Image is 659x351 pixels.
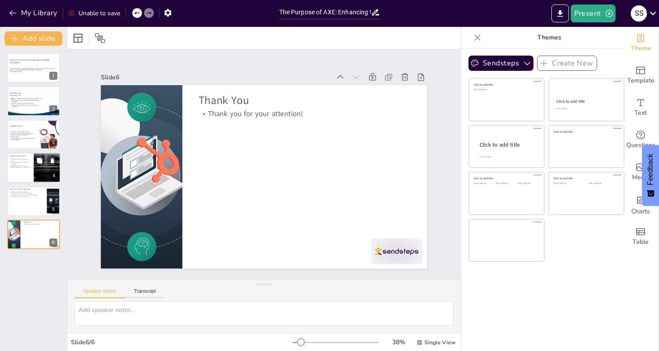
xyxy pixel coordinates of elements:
[49,139,57,147] div: 3
[642,145,659,206] button: Feedback - Show survey
[626,140,655,150] span: Questions
[10,59,50,64] strong: Purpose of AXE: Enhancing Web Accessibility Standards
[199,108,411,119] p: Thank you for your attention!
[9,158,31,161] p: Addresses common accessibility issues
[95,33,105,43] span: Position
[623,221,659,253] div: Add a table
[556,108,616,110] div: Click to add text
[7,152,61,183] div: 4
[23,221,57,224] p: Thank You
[34,156,45,166] button: Duplicate Slide
[9,133,35,134] p: Identifies potential accessibility issues
[551,4,569,22] button: Export to PowerPoint
[10,196,44,198] p: Enhances overall user experience
[571,4,616,22] button: Present
[630,43,651,53] span: Theme
[9,155,31,157] p: Problems AXE Solves
[634,108,647,118] span: Text
[474,182,494,185] div: Click to add text
[623,59,659,91] div: Add ready made slides
[7,220,60,249] div: 6
[7,6,61,20] button: My Library
[4,31,62,46] button: Add slide
[485,27,614,48] p: Themes
[10,68,58,71] p: This presentation explores AXE integration with Selenium TestNG framework, its purpose, and the a...
[589,182,617,185] div: Click to add text
[632,173,650,182] span: Media
[623,27,659,59] div: Change the overall theme
[23,223,57,225] p: Thank you for your attention!
[49,72,57,80] div: 1
[631,207,650,217] span: Charts
[10,103,44,104] p: Identifies and fixes accessibility issues
[623,124,659,156] div: Get real-time input from your audience
[9,162,31,165] p: Ensures compliance with WCAG standards
[631,5,647,22] div: S S
[49,105,57,113] div: 2
[496,182,516,185] div: Click to add text
[9,134,35,138] p: Provides recommendations for improvement
[468,56,533,71] button: Sendsteps
[425,339,455,346] span: Single View
[199,93,411,108] p: Thank You
[537,56,597,71] button: Create New
[7,86,60,116] div: 2
[474,177,538,180] div: Click to add title
[9,167,31,169] p: Reduces legal risks for organizations
[10,94,21,96] span: Presentation Title
[47,156,58,166] button: Delete Slide
[10,187,44,190] p: Benefits of AXE Integration
[68,9,120,17] div: Unable to save
[623,188,659,221] div: Add charts and graphs
[10,71,58,73] p: Generated with [URL]
[49,238,57,247] div: 6
[10,191,44,193] p: Continuous accessibility testing
[556,99,616,104] div: Click to add title
[633,237,649,247] span: Table
[50,172,58,180] div: 4
[9,131,35,133] p: Automates accessibility testing
[474,89,538,91] div: Click to add text
[480,156,536,158] div: Click to add body
[631,4,647,22] button: S S
[71,338,293,347] div: Slide 6 / 6
[7,53,60,82] div: 1
[646,154,655,185] span: Feedback
[10,99,44,102] p: AXE helps ensure compliance with accessibility standards
[388,338,409,347] div: 38 %
[71,31,85,45] div: Layout
[10,98,13,100] span: Subtitle
[9,138,35,141] p: Enhances user experience for individuals with disabilities
[554,182,582,185] div: Click to add text
[101,73,330,82] div: Slide 6
[49,205,57,213] div: 5
[518,182,538,185] div: Click to add text
[7,120,60,149] div: 3
[554,130,618,133] div: Click to add title
[7,186,60,216] div: 5
[623,91,659,124] div: Add text boxes
[9,92,21,94] span: What is AXE?
[74,288,125,298] button: Speaker Notes
[9,165,31,167] p: Enhances usability for all users
[10,104,44,107] p: Enhances user experience for individuals with disabilities
[623,156,659,188] div: Add images, graphics, shapes or video
[10,192,44,194] p: Promotes best practices in development
[554,177,618,180] div: Click to add title
[474,83,538,87] div: Click to add title
[9,125,23,127] strong: Purpose of AXE
[627,76,655,86] span: Template
[10,194,44,196] p: Maintains compliance with accessibility standards
[125,288,165,298] button: Transcript
[480,141,537,149] div: Click to add title
[279,6,371,19] input: Insert title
